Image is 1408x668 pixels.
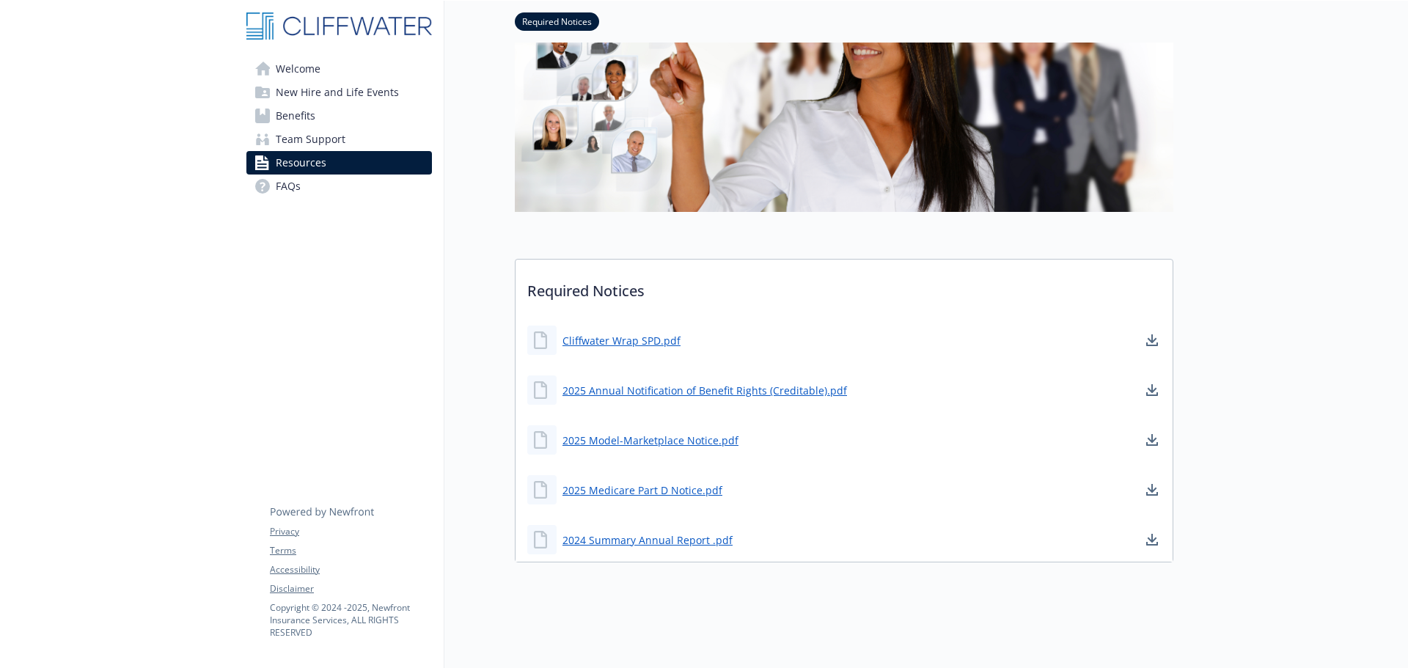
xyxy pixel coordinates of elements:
[270,525,431,538] a: Privacy
[1143,381,1161,399] a: download document
[562,383,847,398] a: 2025 Annual Notification of Benefit Rights (Creditable).pdf
[246,57,432,81] a: Welcome
[270,544,431,557] a: Terms
[515,14,599,28] a: Required Notices
[562,333,681,348] a: Cliffwater Wrap SPD.pdf
[1143,331,1161,349] a: download document
[270,563,431,576] a: Accessibility
[246,81,432,104] a: New Hire and Life Events
[562,433,738,448] a: 2025 Model-Marketplace Notice.pdf
[276,81,399,104] span: New Hire and Life Events
[276,128,345,151] span: Team Support
[276,104,315,128] span: Benefits
[270,582,431,595] a: Disclaimer
[270,601,431,639] p: Copyright © 2024 - 2025 , Newfront Insurance Services, ALL RIGHTS RESERVED
[276,57,320,81] span: Welcome
[246,175,432,198] a: FAQs
[1143,531,1161,548] a: download document
[246,151,432,175] a: Resources
[276,151,326,175] span: Resources
[562,482,722,498] a: 2025 Medicare Part D Notice.pdf
[562,532,733,548] a: 2024 Summary Annual Report .pdf
[516,260,1173,314] p: Required Notices
[246,128,432,151] a: Team Support
[1143,431,1161,449] a: download document
[246,104,432,128] a: Benefits
[1143,481,1161,499] a: download document
[276,175,301,198] span: FAQs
